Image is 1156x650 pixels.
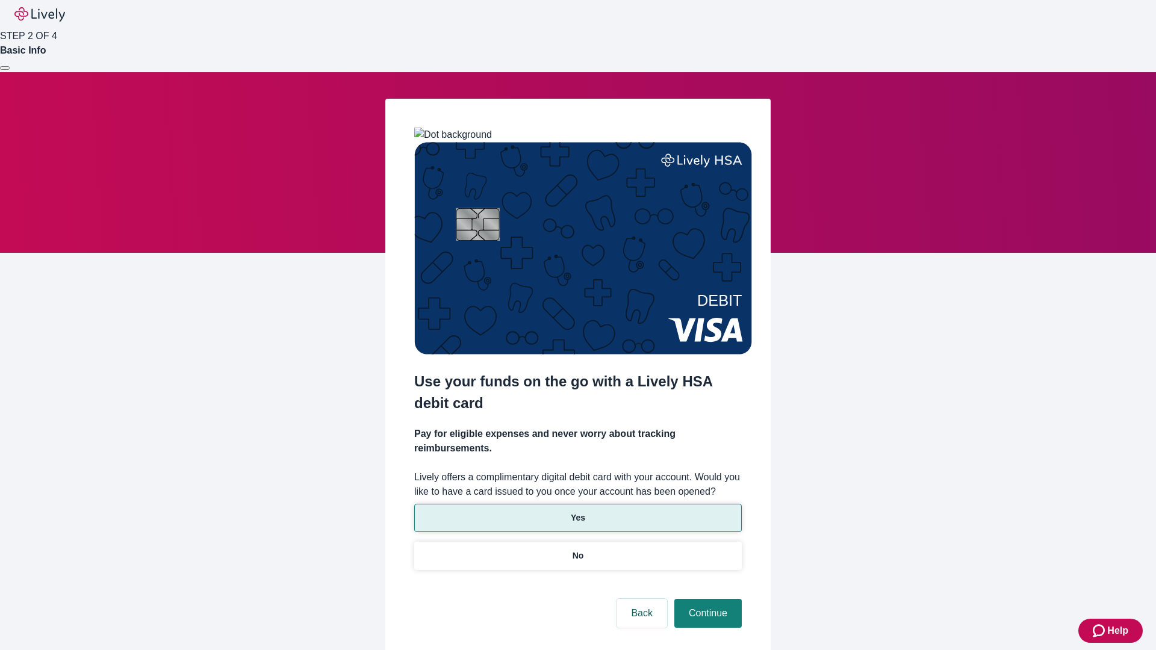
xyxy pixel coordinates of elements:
[674,599,742,628] button: Continue
[14,7,65,22] img: Lively
[414,142,752,354] img: Debit card
[571,512,585,524] p: Yes
[1093,624,1107,638] svg: Zendesk support icon
[1107,624,1128,638] span: Help
[414,371,742,414] h2: Use your funds on the go with a Lively HSA debit card
[414,470,742,499] label: Lively offers a complimentary digital debit card with your account. Would you like to have a card...
[1078,619,1143,643] button: Zendesk support iconHelp
[573,549,584,562] p: No
[414,427,742,456] h4: Pay for eligible expenses and never worry about tracking reimbursements.
[414,128,492,142] img: Dot background
[617,599,667,628] button: Back
[414,504,742,532] button: Yes
[414,542,742,570] button: No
